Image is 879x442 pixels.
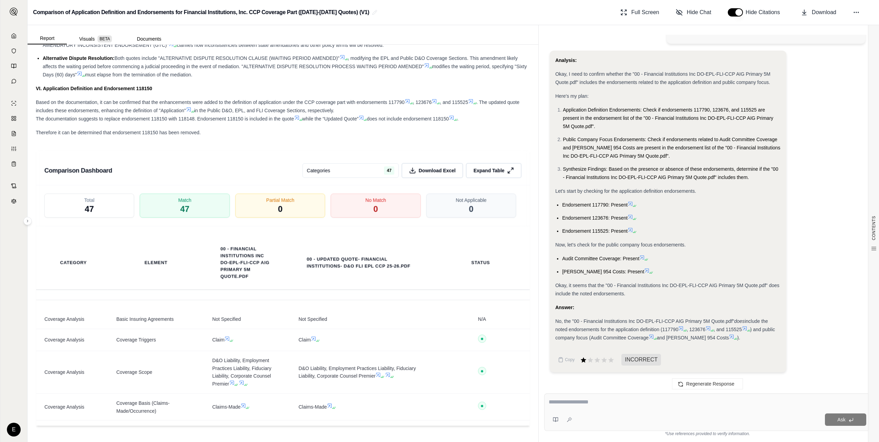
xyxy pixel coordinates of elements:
[44,164,112,177] h3: Comparison Dashboard
[825,413,866,426] button: Ask
[4,112,23,125] a: Policy Comparisons
[871,216,877,240] span: CONTENTS
[4,29,23,43] a: Home
[746,8,784,17] span: Hide Citations
[177,42,384,48] span: clarifies how inconsistencies between state amendatories and other policy terms will be resolved.
[4,179,23,193] a: Contract Analysis
[478,402,486,412] button: ●
[212,315,282,323] span: Not Specified
[7,5,21,19] button: Expand sidebar
[466,163,522,178] button: Expand Table
[618,6,662,19] button: Full Screen
[555,93,589,99] span: Here's my plan:
[457,116,458,122] span: .
[212,336,282,344] span: Claim
[44,336,100,344] span: Coverage Analysis
[84,197,94,203] span: Total
[36,86,152,91] strong: VI. Application Definition and Endorsement 118150
[36,130,201,135] span: Therefore it can be determined that endorsement 118150 has been removed.
[212,403,282,411] span: Claims-Made
[474,167,505,174] span: Expand Table
[36,99,519,113] span: . The updated quote includes these endorsements, enhancing the definition of "Application"
[463,255,498,270] th: Status
[555,318,734,324] span: No, the "00 - Financial Institutions Inc DO-EPL-FLI-CCP AIG Primary 5M Quote.pdf"
[67,33,124,44] button: Visuals
[373,203,378,214] span: 0
[714,327,742,332] span: , and 115525
[365,197,386,203] span: No Match
[114,55,339,61] span: Both quotes include "ALTERNATIVE DISPUTE RESOLUTION CLAUSE (WAITING PERIOD AMENDED)"
[562,269,644,274] span: [PERSON_NAME] 954 Costs: Present
[307,167,330,174] span: Categories
[562,256,639,261] span: Audit Committee Coverage: Present
[10,8,18,16] img: Expand sidebar
[44,403,100,411] span: Coverage Analysis
[737,335,740,340] span: ).
[44,315,100,323] span: Coverage Analysis
[298,315,426,323] span: Not Specified
[562,228,628,234] span: Endorsement 115525: Present
[657,335,729,340] span: and [PERSON_NAME] 954 Costs
[631,8,659,17] span: Full Screen
[555,318,768,332] span: include the noted endorsements for the application definition (117790
[563,107,773,129] span: Application Definition Endorsements: Check if endorsements 117790, 123676, and 115525 are present...
[384,166,394,175] span: 47
[4,142,23,156] a: Custom Report
[43,55,114,61] span: Alternative Dispute Resolution:
[555,283,779,296] span: Okay, it seems that the "00 - Financial Institutions Inc DO-EPL-FLI-CCP AIG Primary 5M Quote.pdf"...
[116,336,195,344] span: Coverage Triggers
[178,197,191,203] span: Match
[33,6,369,19] h2: Comparison of Application Definition and Endorsements for Financial Institutions, Inc. CCP Covera...
[44,368,100,376] span: Coverage Analysis
[298,364,426,380] span: D&O Liability, Employment Practices Liability, Fiduciary Liability, Corporate Counsel Premier
[4,157,23,171] a: Coverage Table
[686,381,734,387] span: Regenerate Response
[544,431,871,436] div: *Use references provided to verify information.
[673,6,714,19] button: Hide Chat
[837,417,845,422] span: Ask
[85,72,192,77] span: must elapse from the termination of the mediation.
[302,163,399,178] button: Categories47
[43,55,518,69] span: , modifying the EPL and Public D&O Coverage Sections. This amendment likely affects the waiting p...
[36,99,405,105] span: Based on the documentation, it can be confirmed that the enhancements were added to the definitio...
[555,57,577,63] strong: Analysis:
[116,399,195,414] span: Coverage Basis (Claims-Made/Occurrence)
[52,255,95,270] th: Category
[124,33,174,44] button: Documents
[480,368,484,374] span: ●
[686,327,705,332] span: , 123676
[298,336,426,344] span: Claim
[563,166,778,180] span: Synthesize Findings: Based on the presence or absence of these endorsements, determine if the "00...
[180,203,189,214] span: 47
[116,315,195,323] span: Basic Insuring Agreements
[4,59,23,73] a: Prompt Library
[28,33,67,44] button: Report
[555,242,686,248] span: Now, let's check for the public company focus endorsements.
[469,203,473,214] span: 0
[555,327,775,340] span: ) and public company focus (Audit Committee Coverage
[367,116,449,122] span: does not include endorsement 118150
[734,318,745,324] em: does
[555,305,574,310] strong: Answer:
[4,74,23,88] a: Chat
[194,108,334,113] span: in the Public D&O, EPL, and FLI Coverage Sections, respectively.
[480,336,484,341] span: ●
[23,217,32,225] button: Expand sidebar
[212,241,282,284] th: 00 - Financial Institutions Inc DO-EPL-FLI-CCP AIG Primary 5M Quote.pdf
[266,197,294,203] span: Partial Match
[4,127,23,140] a: Claim Coverage
[413,99,432,105] span: , 123676
[480,403,484,409] span: ●
[36,116,294,122] span: The documentation suggests to replace endorsement 118150 with 118148. Endorsement 118150 is inclu...
[562,215,628,221] span: Endorsement 123676: Present
[298,252,426,274] th: 00 - Updated Quote- Financial Institutions- D&O FLI EPL CCP 25-26.pdf
[621,354,661,366] span: INCORRECT
[687,8,711,17] span: Hide Chat
[85,203,94,214] span: 47
[798,6,839,19] button: Download
[43,34,514,48] span: , reflecting compliance with [US_STATE] Insurance Law. These endorsements address cancellation pr...
[97,35,112,42] span: BETA
[401,163,463,178] button: Download Excel
[4,194,23,208] a: Legal Search Engine
[418,167,455,174] span: Download Excel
